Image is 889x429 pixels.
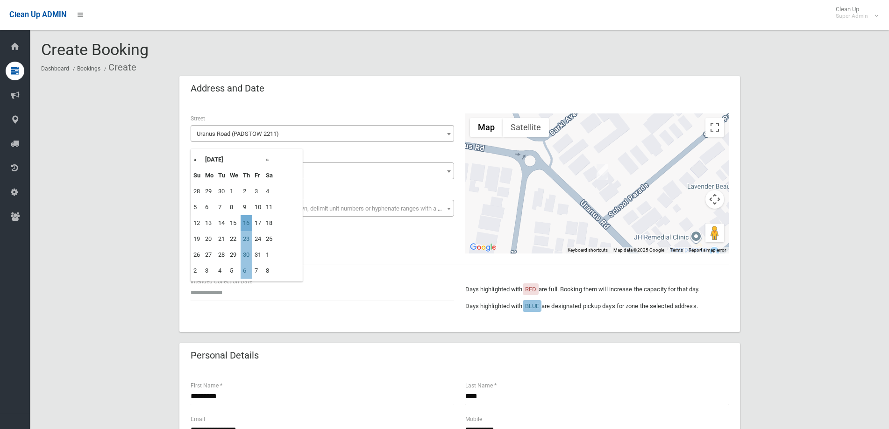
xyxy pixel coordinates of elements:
span: Uranus Road (PADSTOW 2211) [193,127,452,141]
a: Report a map error [689,247,726,253]
td: 24 [252,231,263,247]
li: Create [102,59,136,76]
small: Super Admin [836,13,868,20]
td: 14 [216,215,228,231]
span: Clean Up ADMIN [9,10,66,19]
td: 7 [252,263,263,279]
td: 1 [263,247,275,263]
span: BLUE [525,302,539,309]
td: 8 [228,199,241,215]
td: 23 [241,231,252,247]
td: 29 [228,247,241,263]
a: Terms (opens in new tab) [670,247,683,253]
span: Map data ©2025 Google [613,247,664,253]
p: Days highlighted with are designated pickup days for zone the selected address. [465,301,729,312]
td: 31 [252,247,263,263]
span: 10 [191,162,454,179]
td: 7 [216,199,228,215]
button: Keyboard shortcuts [568,247,608,253]
td: 5 [191,199,203,215]
th: » [263,152,275,168]
button: Map camera controls [705,190,724,209]
td: 17 [252,215,263,231]
td: 18 [263,215,275,231]
th: Su [191,168,203,183]
header: Personal Details [179,346,270,365]
p: Days highlighted with are full. Booking them will increase the capacity for that day. [465,284,729,295]
button: Show street map [470,118,503,137]
a: Bookings [77,65,100,72]
button: Drag Pegman onto the map to open Street View [705,224,724,242]
a: Open this area in Google Maps (opens a new window) [468,241,498,253]
span: Uranus Road (PADSTOW 2211) [191,125,454,142]
span: Create Booking [41,40,149,59]
a: Dashboard [41,65,69,72]
th: Sa [263,168,275,183]
td: 21 [216,231,228,247]
td: 22 [228,231,241,247]
td: 1 [228,183,241,199]
td: 16 [241,215,252,231]
span: Select the unit number from the dropdown, delimit unit numbers or hyphenate ranges with a comma [197,205,458,212]
td: 26 [191,247,203,263]
th: Tu [216,168,228,183]
td: 2 [241,183,252,199]
th: Mo [203,168,216,183]
td: 5 [228,263,241,279]
td: 30 [216,183,228,199]
span: Clean Up [831,6,877,20]
td: 9 [241,199,252,215]
td: 4 [263,183,275,199]
td: 30 [241,247,252,263]
td: 15 [228,215,241,231]
div: 10 Uranus Road, PADSTOW NSW 2211 [597,164,608,180]
td: 3 [203,263,216,279]
th: We [228,168,241,183]
span: RED [525,286,536,293]
td: 28 [191,183,203,199]
td: 27 [203,247,216,263]
td: 8 [263,263,275,279]
td: 6 [203,199,216,215]
button: Show satellite imagery [503,118,549,137]
img: Google [468,241,498,253]
td: 6 [241,263,252,279]
th: Fr [252,168,263,183]
td: 20 [203,231,216,247]
span: 10 [193,165,452,178]
td: 25 [263,231,275,247]
th: Th [241,168,252,183]
th: [DATE] [203,152,263,168]
td: 29 [203,183,216,199]
td: 11 [263,199,275,215]
td: 10 [252,199,263,215]
button: Toggle fullscreen view [705,118,724,137]
td: 13 [203,215,216,231]
header: Address and Date [179,79,276,98]
td: 3 [252,183,263,199]
td: 2 [191,263,203,279]
td: 19 [191,231,203,247]
td: 28 [216,247,228,263]
td: 12 [191,215,203,231]
td: 4 [216,263,228,279]
th: « [191,152,203,168]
